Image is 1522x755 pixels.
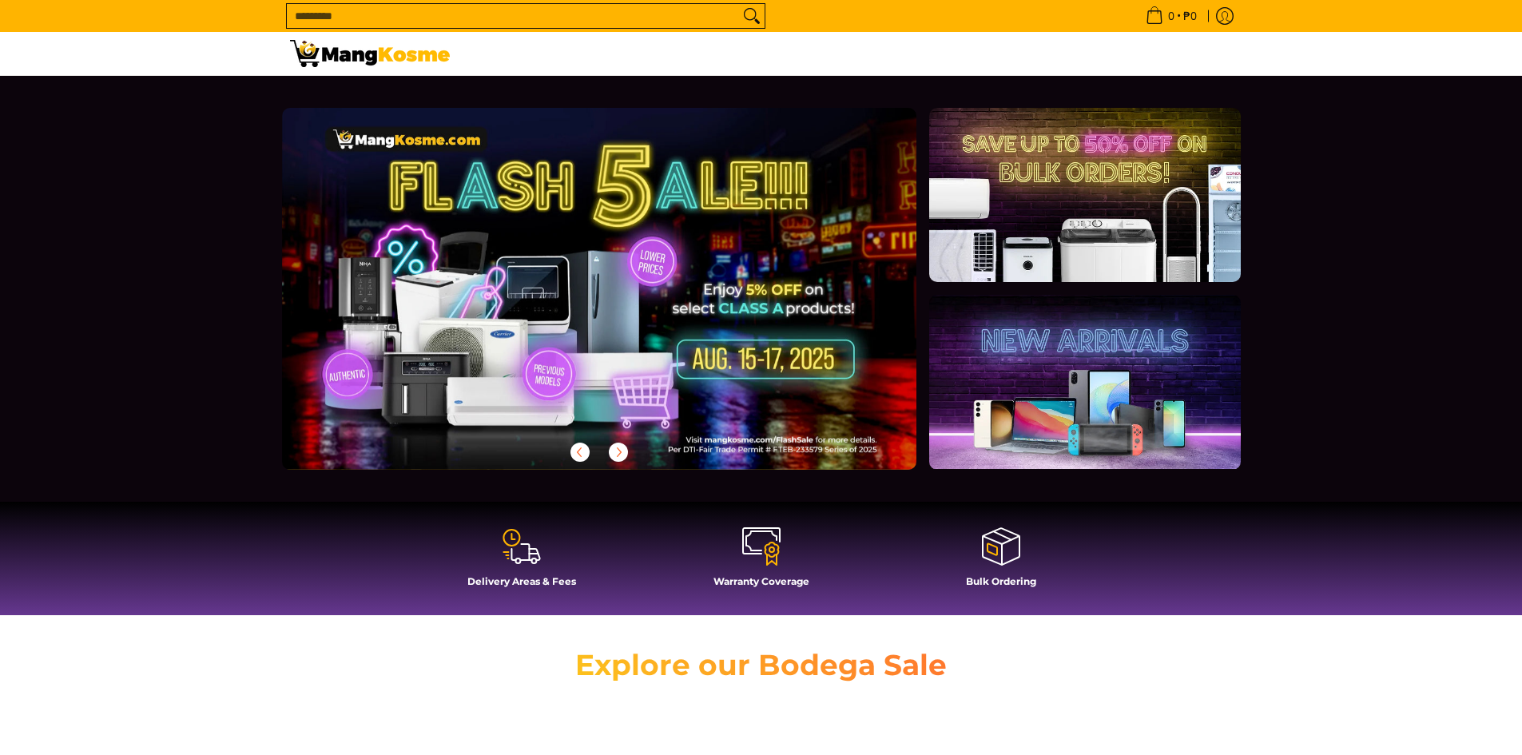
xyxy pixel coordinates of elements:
[889,575,1113,587] h4: Bulk Ordering
[1141,7,1202,25] span: •
[601,435,636,470] button: Next
[290,40,450,67] img: Mang Kosme: Your Home Appliances Warehouse Sale Partner!
[562,435,598,470] button: Previous
[739,4,765,28] button: Search
[530,647,993,683] h2: Explore our Bodega Sale
[282,108,968,495] a: More
[650,575,873,587] h4: Warranty Coverage
[1166,10,1177,22] span: 0
[466,32,1233,75] nav: Main Menu
[1181,10,1199,22] span: ₱0
[410,575,634,587] h4: Delivery Areas & Fees
[650,526,873,599] a: Warranty Coverage
[889,526,1113,599] a: Bulk Ordering
[410,526,634,599] a: Delivery Areas & Fees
